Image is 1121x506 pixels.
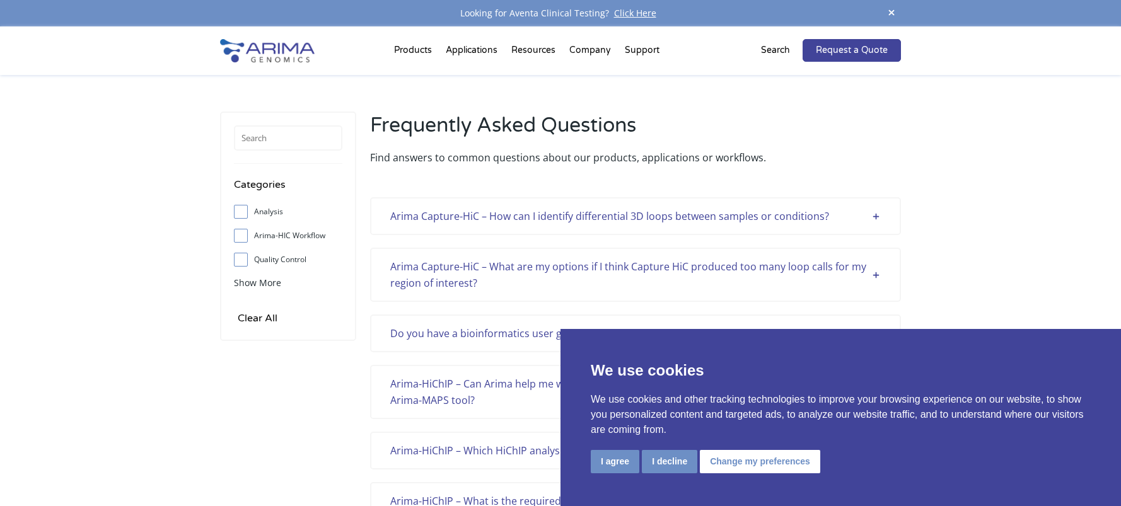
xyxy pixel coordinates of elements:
a: Request a Quote [803,39,901,62]
button: I decline [642,450,697,473]
div: Arima Capture-HiC – What are my options if I think Capture HiC produced too many loop calls for m... [390,258,881,291]
label: Analysis [234,202,342,221]
button: Change my preferences [700,450,820,473]
label: Arima-HIC Workflow [234,226,342,245]
img: Arima-Genomics-logo [220,39,315,62]
p: We use cookies [591,359,1091,382]
p: Search [761,42,790,59]
div: Do you have a bioinformatics user guide for Hi-C analysis? [390,325,881,342]
div: Arima-HiChIP – Which HiChIP analysis software does Arima support? [390,442,881,459]
input: Clear All [234,309,281,327]
input: Search [234,125,342,151]
button: I agree [591,450,639,473]
a: Click Here [609,7,661,19]
h4: Categories [234,176,342,202]
span: Show More [234,277,281,289]
h2: Frequently Asked Questions [370,112,901,149]
label: Quality Control [234,250,342,269]
div: Arima Capture-HiC – How can I identify differential 3D loops between samples or conditions? [390,208,881,224]
p: We use cookies and other tracking technologies to improve your browsing experience on our website... [591,392,1091,437]
div: Looking for Aventa Clinical Testing? [220,5,901,21]
div: Arima-HiChIP – Can Arima help me with the input files for analyzing Arima-HiChIP data with the Ar... [390,376,881,408]
p: Find answers to common questions about our products, applications or workflows. [370,149,901,166]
